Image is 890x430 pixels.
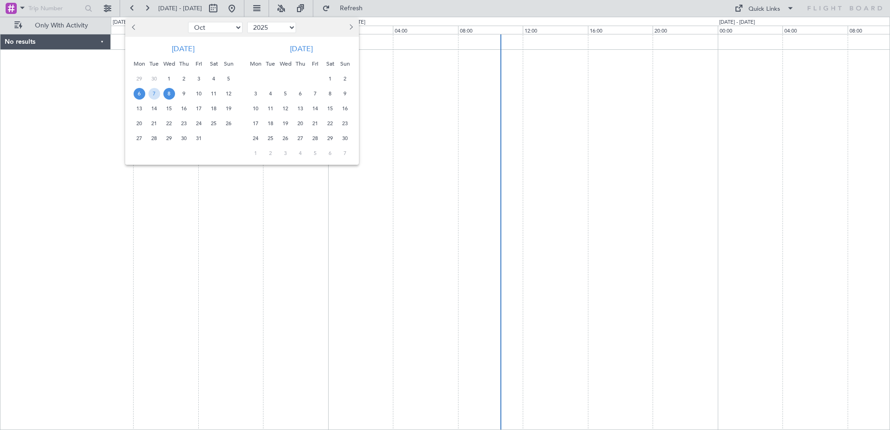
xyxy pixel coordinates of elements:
[193,73,205,85] span: 3
[176,86,191,101] div: 9-10-2025
[162,86,176,101] div: 8-10-2025
[147,86,162,101] div: 7-10-2025
[147,71,162,86] div: 30-9-2025
[148,133,160,144] span: 28
[208,103,220,114] span: 18
[337,116,352,131] div: 23-11-2025
[248,101,263,116] div: 10-11-2025
[280,133,291,144] span: 26
[295,148,306,159] span: 4
[221,71,236,86] div: 5-10-2025
[308,101,323,116] div: 14-11-2025
[176,131,191,146] div: 30-10-2025
[206,56,221,71] div: Sat
[278,116,293,131] div: 19-11-2025
[178,118,190,129] span: 23
[293,116,308,131] div: 20-11-2025
[132,131,147,146] div: 27-10-2025
[191,116,206,131] div: 24-10-2025
[134,73,145,85] span: 29
[248,146,263,161] div: 1-12-2025
[193,103,205,114] span: 17
[162,56,176,71] div: Wed
[295,118,306,129] span: 20
[265,148,276,159] span: 2
[337,56,352,71] div: Sun
[223,73,235,85] span: 5
[178,73,190,85] span: 2
[188,22,243,33] select: Select month
[345,20,356,35] button: Next month
[323,56,337,71] div: Sat
[134,103,145,114] span: 13
[280,88,291,100] span: 5
[339,103,351,114] span: 16
[308,86,323,101] div: 7-11-2025
[191,86,206,101] div: 10-10-2025
[265,133,276,144] span: 25
[176,116,191,131] div: 23-10-2025
[339,73,351,85] span: 2
[265,118,276,129] span: 18
[178,103,190,114] span: 16
[295,133,306,144] span: 27
[263,146,278,161] div: 2-12-2025
[221,56,236,71] div: Sun
[278,146,293,161] div: 3-12-2025
[339,148,351,159] span: 7
[248,131,263,146] div: 24-11-2025
[221,86,236,101] div: 12-10-2025
[278,131,293,146] div: 26-11-2025
[248,56,263,71] div: Mon
[308,116,323,131] div: 21-11-2025
[191,101,206,116] div: 17-10-2025
[162,116,176,131] div: 22-10-2025
[308,56,323,71] div: Fri
[208,118,220,129] span: 25
[323,146,337,161] div: 6-12-2025
[147,116,162,131] div: 21-10-2025
[223,103,235,114] span: 19
[263,56,278,71] div: Tue
[293,146,308,161] div: 4-12-2025
[191,56,206,71] div: Fri
[193,118,205,129] span: 24
[323,116,337,131] div: 22-11-2025
[134,88,145,100] span: 6
[132,71,147,86] div: 29-9-2025
[176,71,191,86] div: 2-10-2025
[147,56,162,71] div: Tue
[310,103,321,114] span: 14
[308,146,323,161] div: 5-12-2025
[295,88,306,100] span: 6
[221,116,236,131] div: 26-10-2025
[163,133,175,144] span: 29
[134,133,145,144] span: 27
[148,88,160,100] span: 7
[337,131,352,146] div: 30-11-2025
[278,101,293,116] div: 12-11-2025
[293,56,308,71] div: Thu
[280,118,291,129] span: 19
[324,73,336,85] span: 1
[323,86,337,101] div: 8-11-2025
[263,101,278,116] div: 11-11-2025
[339,118,351,129] span: 23
[132,56,147,71] div: Mon
[293,101,308,116] div: 13-11-2025
[265,103,276,114] span: 11
[280,148,291,159] span: 3
[250,133,262,144] span: 24
[132,116,147,131] div: 20-10-2025
[134,118,145,129] span: 20
[178,133,190,144] span: 30
[163,73,175,85] span: 1
[132,86,147,101] div: 6-10-2025
[323,131,337,146] div: 29-11-2025
[223,118,235,129] span: 26
[337,146,352,161] div: 7-12-2025
[337,71,352,86] div: 2-11-2025
[250,118,262,129] span: 17
[293,131,308,146] div: 27-11-2025
[280,103,291,114] span: 12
